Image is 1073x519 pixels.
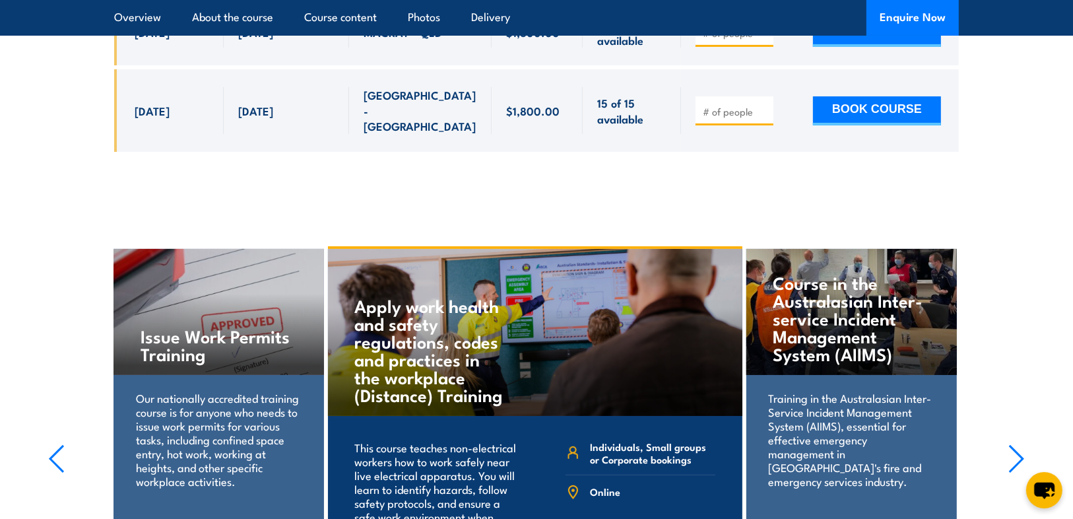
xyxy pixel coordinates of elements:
[1026,472,1062,508] button: chat-button
[597,95,667,126] span: 15 of 15 available
[355,296,510,403] h4: Apply work health and safety regulations, codes and practices in the workplace (Distance) Training
[364,24,442,40] span: MACKAY - QLD
[773,273,930,363] h4: Course in the Australasian Inter-service Incident Management System (AIIMS)
[590,440,715,466] span: Individuals, Small groups or Corporate bookings
[136,391,302,488] p: Our nationally accredited training course is for anyone who needs to issue work permits for vario...
[590,485,620,498] span: Online
[141,327,297,363] h4: Issue Work Permits Training
[813,96,941,125] button: BOOK COURSE
[135,24,170,40] span: [DATE]
[506,103,560,118] span: $1,800.00
[135,103,170,118] span: [DATE]
[703,105,769,118] input: # of people
[238,103,273,118] span: [DATE]
[238,24,273,40] span: [DATE]
[597,17,667,48] span: 15 of 15 available
[506,24,560,40] span: $1,800.00
[769,391,934,488] p: Training in the Australasian Inter-Service Incident Management System (AIIMS), essential for effe...
[364,87,477,133] span: [GEOGRAPHIC_DATA] - [GEOGRAPHIC_DATA]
